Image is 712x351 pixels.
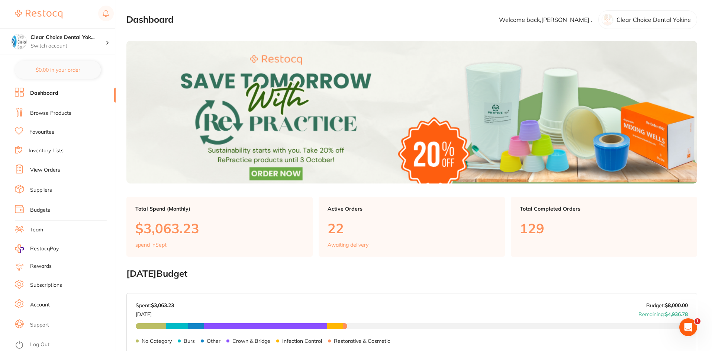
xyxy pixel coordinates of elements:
a: Restocq Logo [15,6,62,23]
button: $0.00 in your order [15,61,101,79]
img: Restocq Logo [15,10,62,19]
p: Switch account [30,42,106,50]
p: Restorative & Cosmetic [334,338,390,344]
p: $3,063.23 [135,221,304,236]
a: Total Spend (Monthly)$3,063.23spend inSept [126,197,313,257]
a: Dashboard [30,90,58,97]
a: RestocqPay [15,244,59,253]
h2: Dashboard [126,14,174,25]
span: RestocqPay [30,245,59,253]
h4: Clear Choice Dental Yokine [30,34,106,41]
p: Crown & Bridge [232,338,270,344]
p: Total Spend (Monthly) [135,206,304,212]
p: 129 [520,221,688,236]
p: [DATE] [136,308,174,317]
a: Suppliers [30,186,52,194]
strong: $8,000.00 [665,302,688,309]
img: Dashboard [126,41,697,183]
a: Total Completed Orders129 [511,197,697,257]
iframe: Intercom live chat [679,318,697,336]
p: spend in Sept [135,242,167,248]
a: Subscriptions [30,282,62,289]
p: Remaining: [638,308,688,317]
p: Awaiting delivery [328,242,368,248]
strong: $3,063.23 [151,302,174,309]
p: Active Orders [328,206,496,212]
span: 1 [695,318,700,324]
a: Budgets [30,207,50,214]
a: Log Out [30,341,49,348]
a: Account [30,301,50,309]
p: Total Completed Orders [520,206,688,212]
p: Welcome back, [PERSON_NAME] . [499,16,592,23]
p: Clear Choice Dental Yokine [616,16,691,23]
h2: [DATE] Budget [126,269,697,279]
strong: $4,936.78 [665,311,688,318]
button: Log Out [15,339,113,351]
p: Burs [184,338,195,344]
a: Active Orders22Awaiting delivery [319,197,505,257]
a: View Orders [30,166,60,174]
p: Infection Control [282,338,322,344]
a: Browse Products [30,110,71,117]
a: Favourites [29,129,54,136]
a: Inventory Lists [29,147,64,155]
p: Spent: [136,302,174,308]
img: RestocqPay [15,244,24,253]
a: Team [30,226,43,234]
a: Support [30,321,49,329]
p: 22 [328,221,496,236]
p: No Category [142,338,172,344]
a: Rewards [30,263,52,270]
img: Clear Choice Dental Yokine [12,34,26,49]
p: Budget: [646,302,688,308]
p: Other [207,338,220,344]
